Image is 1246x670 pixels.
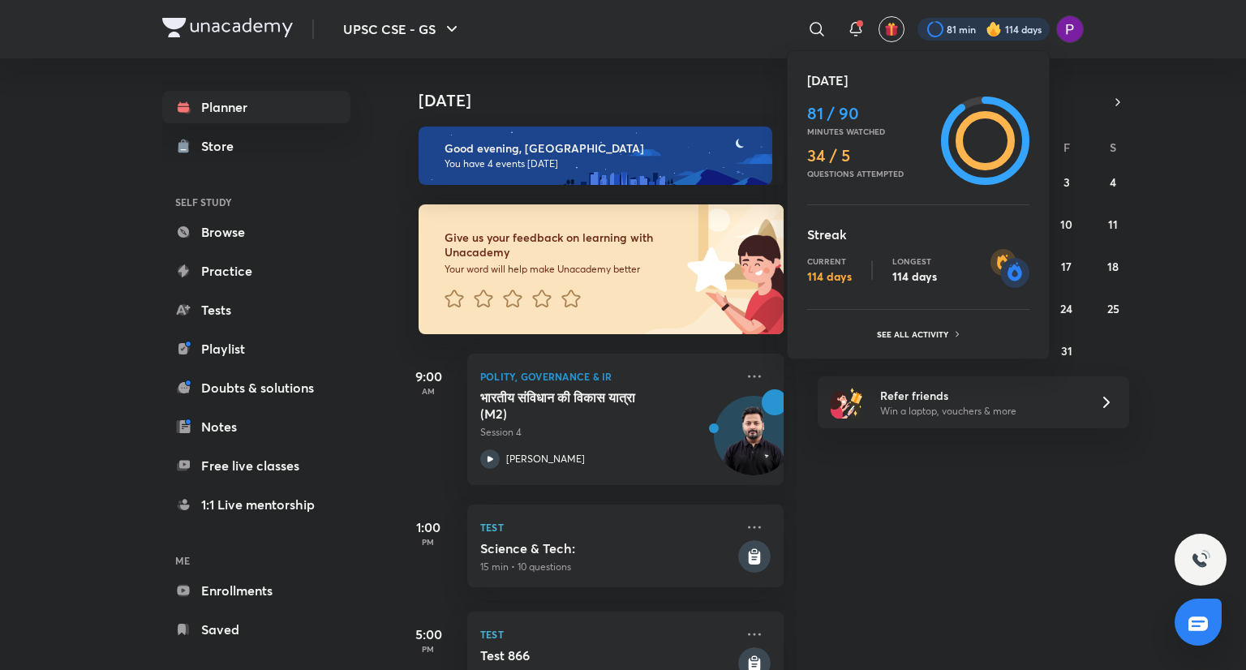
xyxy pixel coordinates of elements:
p: Minutes watched [807,127,934,136]
h4: 81 / 90 [807,104,934,123]
p: 114 days [807,269,852,284]
p: Questions attempted [807,169,934,178]
h5: Streak [807,225,1029,244]
p: 114 days [892,269,937,284]
img: streak [990,249,1029,288]
h5: [DATE] [807,71,1029,90]
p: See all activity [877,329,952,339]
h4: 34 / 5 [807,146,934,165]
p: Longest [892,256,937,266]
p: Current [807,256,852,266]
